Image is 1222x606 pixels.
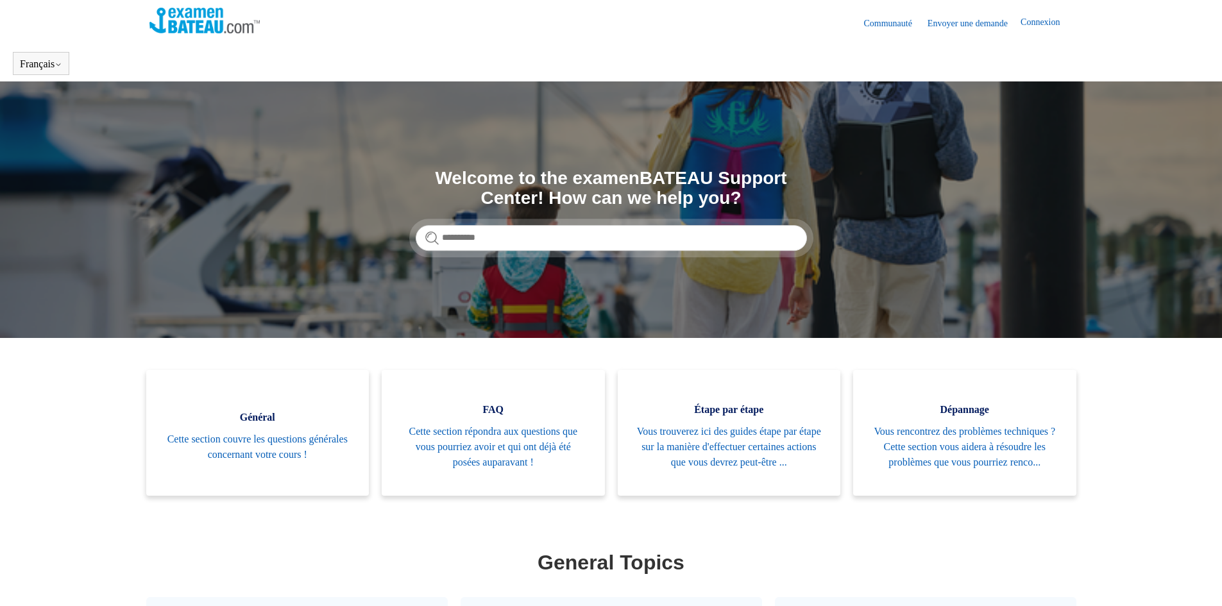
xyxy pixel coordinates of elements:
a: Connexion [1021,15,1073,31]
a: Étape par étape Vous trouverez ici des guides étape par étape sur la manière d'effectuer certaine... [618,370,841,496]
a: Dépannage Vous rencontrez des problèmes techniques ? Cette section vous aidera à résoudre les pro... [853,370,1076,496]
span: Vous rencontrez des problèmes techniques ? Cette section vous aidera à résoudre les problèmes que... [872,424,1057,470]
span: Vous trouverez ici des guides étape par étape sur la manière d'effectuer certaines actions que vo... [637,424,822,470]
span: Étape par étape [637,402,822,417]
a: Général Cette section couvre les questions générales concernant votre cours ! [146,370,369,496]
h1: Welcome to the examenBATEAU Support Center! How can we help you? [416,169,807,208]
h1: General Topics [149,547,1073,578]
a: Envoyer une demande [928,17,1021,30]
span: Dépannage [872,402,1057,417]
button: Français [20,58,62,70]
span: FAQ [401,402,586,417]
a: FAQ Cette section répondra aux questions que vous pourriez avoir et qui ont déjà été posées aupar... [382,370,605,496]
span: Général [165,410,350,425]
span: Cette section couvre les questions générales concernant votre cours ! [165,432,350,462]
img: Page d’accueil du Centre d’aide Examen Bateau [149,8,260,33]
input: Rechercher [416,225,807,251]
a: Communauté [863,17,924,30]
span: Cette section répondra aux questions que vous pourriez avoir et qui ont déjà été posées auparavant ! [401,424,586,470]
